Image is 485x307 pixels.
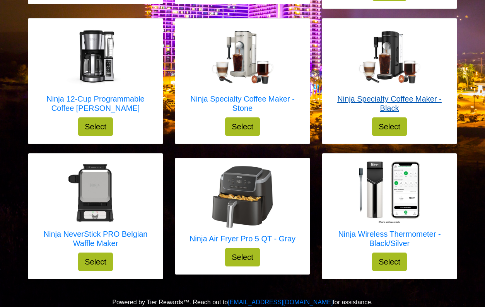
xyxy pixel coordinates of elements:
[78,253,113,271] button: Select
[359,161,420,223] img: Ninja Wireless Thermometer - Black/Silver
[112,299,372,305] span: Powered by Tier Rewards™. Reach out to for assistance.
[372,253,407,271] button: Select
[330,94,449,113] h5: Ninja Specialty Coffee Maker - Black
[183,94,302,113] h5: Ninja Specialty Coffee Maker - Stone
[372,117,407,136] button: Select
[330,229,449,248] h5: Ninja Wireless Thermometer - Black/Silver
[225,117,260,136] button: Select
[330,26,449,117] a: Ninja Specialty Coffee Maker - Black Ninja Specialty Coffee Maker - Black
[212,31,273,83] img: Ninja Specialty Coffee Maker - Stone
[78,117,113,136] button: Select
[225,248,260,266] button: Select
[65,161,126,223] img: Ninja NeverStick PRO Belgian Waffle Maker
[190,166,295,248] a: Ninja Air Fryer Pro 5 QT - Gray Ninja Air Fryer Pro 5 QT - Gray
[359,31,420,84] img: Ninja Specialty Coffee Maker - Black
[36,161,155,253] a: Ninja NeverStick PRO Belgian Waffle Maker Ninja NeverStick PRO Belgian Waffle Maker
[330,161,449,253] a: Ninja Wireless Thermometer - Black/Silver Ninja Wireless Thermometer - Black/Silver
[36,229,155,248] h5: Ninja NeverStick PRO Belgian Waffle Maker
[190,234,295,243] h5: Ninja Air Fryer Pro 5 QT - Gray
[36,94,155,113] h5: Ninja 12-Cup Programmable Coffee [PERSON_NAME]
[65,26,126,88] img: Ninja 12-Cup Programmable Coffee Brewer
[183,26,302,117] a: Ninja Specialty Coffee Maker - Stone Ninja Specialty Coffee Maker - Stone
[36,26,155,117] a: Ninja 12-Cup Programmable Coffee Brewer Ninja 12-Cup Programmable Coffee [PERSON_NAME]
[212,166,273,228] img: Ninja Air Fryer Pro 5 QT - Gray
[228,299,333,305] a: [EMAIL_ADDRESS][DOMAIN_NAME]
